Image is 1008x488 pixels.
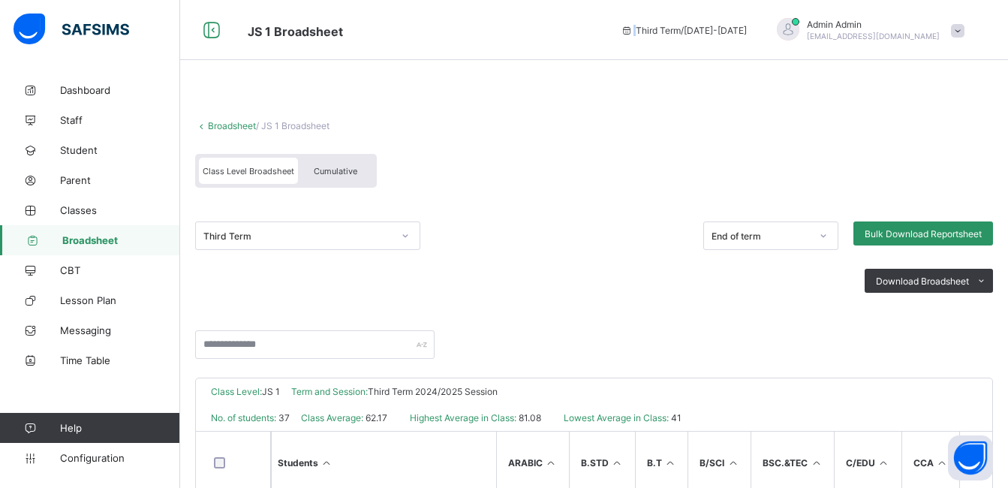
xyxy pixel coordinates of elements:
span: Classes [60,204,180,216]
span: Broadsheet [62,234,180,246]
span: Staff [60,114,180,126]
i: Sort in Ascending Order [877,457,890,468]
span: / JS 1 Broadsheet [256,120,329,131]
span: Class Level: [211,386,262,397]
span: Configuration [60,452,179,464]
span: Term and Session: [291,386,368,397]
span: CBT [60,264,180,276]
span: Cumulative [314,166,357,176]
span: Parent [60,174,180,186]
i: Sort Ascending [320,457,333,468]
button: Open asap [948,435,993,480]
div: End of term [712,230,811,242]
span: Bulk Download Reportsheet [865,228,982,239]
span: 81.08 [516,412,541,423]
span: Lowest Average in Class: [564,412,669,423]
i: Sort in Ascending Order [545,457,558,468]
i: Sort in Ascending Order [664,457,677,468]
span: Third Term 2024/2025 Session [368,386,498,397]
span: Lesson Plan [60,294,180,306]
span: 37 [276,412,290,423]
i: Sort in Ascending Order [810,457,823,468]
span: Class Level Broadsheet [203,166,294,176]
span: Time Table [60,354,180,366]
span: JS 1 [262,386,280,397]
a: Broadsheet [208,120,256,131]
div: AdminAdmin [762,18,972,43]
span: 41 [669,412,682,423]
span: Messaging [60,324,180,336]
span: Dashboard [60,84,180,96]
span: [EMAIL_ADDRESS][DOMAIN_NAME] [807,32,940,41]
span: Student [60,144,180,156]
i: Sort in Ascending Order [611,457,624,468]
span: Class Arm Broadsheet [248,24,343,39]
span: Admin Admin [807,19,940,30]
span: Class Average: [301,412,363,423]
span: Download Broadsheet [876,276,969,287]
div: Third Term [203,230,393,242]
img: safsims [14,14,129,45]
span: Highest Average in Class: [410,412,516,423]
i: Sort in Ascending Order [936,457,949,468]
span: Help [60,422,179,434]
span: No. of students: [211,412,276,423]
span: session/term information [621,25,747,36]
i: Sort in Ascending Order [727,457,739,468]
span: 62.17 [363,412,387,423]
